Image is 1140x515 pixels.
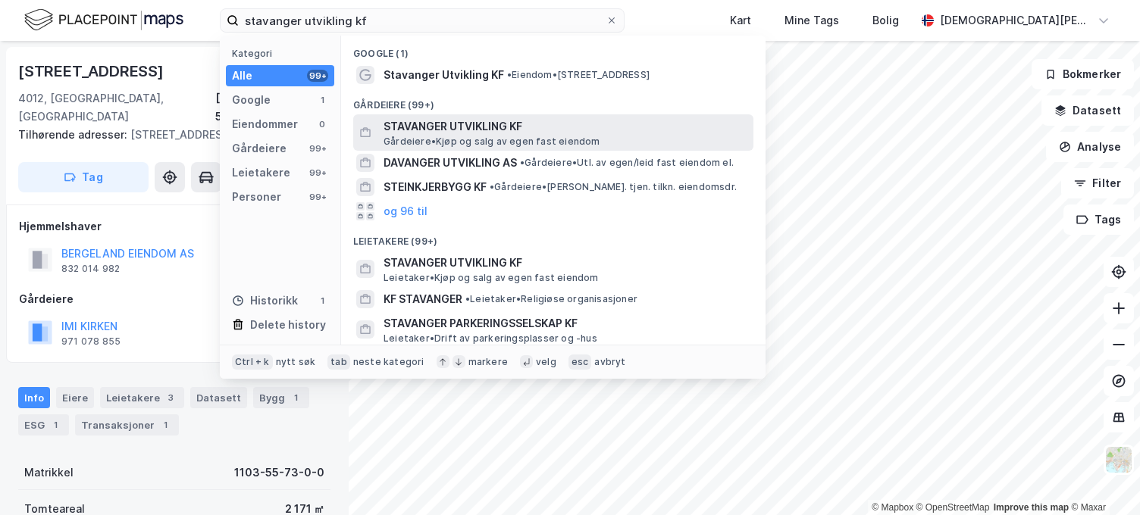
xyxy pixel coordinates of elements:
div: 832 014 982 [61,263,120,275]
div: 99+ [307,167,328,179]
div: 0 [316,118,328,130]
a: Improve this map [994,502,1069,513]
img: logo.f888ab2527a4732fd821a326f86c7f29.svg [24,7,183,33]
button: Tag [18,162,149,192]
div: Datasett [190,387,247,408]
div: 99+ [307,142,328,154]
span: DAVANGER UTVIKLING AS [384,154,517,172]
div: 1 [316,94,328,106]
div: Historikk [232,292,298,310]
div: 4012, [GEOGRAPHIC_DATA], [GEOGRAPHIC_DATA] [18,89,215,126]
div: 1 [288,390,303,405]
span: • [490,181,494,192]
div: tab [327,354,350,370]
span: Eiendom • [STREET_ADDRESS] [507,69,650,81]
iframe: Chat Widget [1064,442,1140,515]
div: neste kategori [353,356,424,368]
span: STAVANGER UTVIKLING KF [384,254,747,272]
div: [DEMOGRAPHIC_DATA][PERSON_NAME][DEMOGRAPHIC_DATA] [940,11,1091,30]
span: Leietaker • Religiøse organisasjoner [465,293,637,305]
div: Leietakere [100,387,184,408]
div: markere [468,356,508,368]
div: Eiendommer [232,115,298,133]
div: Mine Tags [785,11,839,30]
a: OpenStreetMap [916,502,990,513]
div: Eiere [56,387,94,408]
span: STAVANGER UTVIKLING KF [384,117,747,136]
button: Tags [1063,204,1134,235]
div: 99+ [307,191,328,203]
div: Matrikkel [24,463,74,482]
div: Gårdeiere [19,290,330,308]
div: 971 078 855 [61,336,121,348]
button: Analyse [1046,132,1134,162]
span: Stavanger Utvikling KF [384,66,504,84]
div: 99+ [307,70,328,82]
div: 1 [158,417,173,432]
div: Alle [232,67,252,85]
button: Filter [1061,168,1134,198]
div: Kontrollprogram for chat [1064,442,1140,515]
div: Gårdeiere (99+) [341,87,766,114]
span: Tilhørende adresser: [18,128,130,141]
div: ESG [18,414,69,435]
div: Google [232,91,271,109]
span: • [507,69,512,80]
div: Ctrl + k [232,354,273,370]
span: STAVANGER PARKERINGSSELSKAP KF [384,314,747,332]
div: Hjemmelshaver [19,217,330,236]
a: Mapbox [872,502,913,513]
div: Personer [232,188,281,206]
div: [STREET_ADDRESS] [18,126,318,144]
div: Transaksjoner [75,414,179,435]
div: velg [536,356,556,368]
span: Leietaker • Drift av parkeringsplasser og -hus [384,332,597,345]
button: Bokmerker [1032,59,1134,89]
div: 3 [163,390,178,405]
button: Datasett [1041,95,1134,126]
span: Gårdeiere • Kjøp og salg av egen fast eiendom [384,136,600,148]
div: Info [18,387,50,408]
span: Leietaker • Kjøp og salg av egen fast eiendom [384,272,599,284]
div: [STREET_ADDRESS] [18,59,167,83]
span: KF STAVANGER [384,290,462,308]
div: Kart [730,11,751,30]
div: Gårdeiere [232,139,287,158]
input: Søk på adresse, matrikkel, gårdeiere, leietakere eller personer [239,9,606,32]
span: Gårdeiere • [PERSON_NAME]. tjen. tilkn. eiendomsdr. [490,181,737,193]
div: avbryt [594,356,625,368]
button: og 96 til [384,202,427,220]
div: Delete history [250,316,326,334]
span: • [520,157,525,168]
div: esc [568,354,592,370]
div: 1 [48,417,63,432]
div: Kategori [232,48,334,59]
div: Bolig [872,11,899,30]
div: 1103-55-73-0-0 [234,463,324,482]
span: • [465,293,470,304]
div: Leietakere (99+) [341,223,766,251]
div: 1 [316,295,328,307]
div: Google (1) [341,36,766,63]
span: STEINKJERBYGG KF [384,178,487,196]
div: Bygg [253,387,309,408]
span: Gårdeiere • Utl. av egen/leid fast eiendom el. [520,157,734,169]
div: [GEOGRAPHIC_DATA], 55/73 [215,89,330,126]
div: Leietakere [232,164,290,182]
div: nytt søk [276,356,316,368]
